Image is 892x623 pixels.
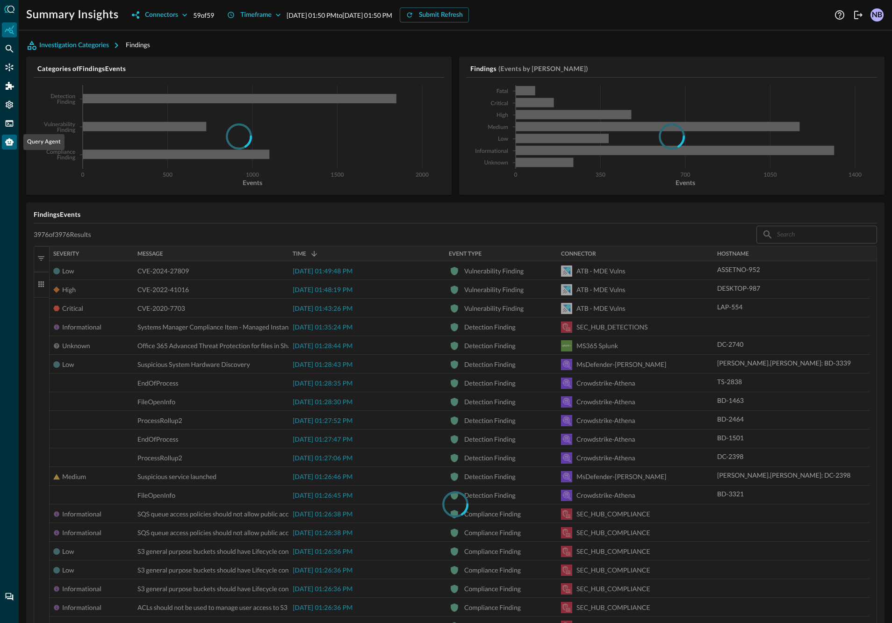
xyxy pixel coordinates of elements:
p: [DATE] 01:50 PM to [DATE] 01:50 PM [287,10,392,20]
p: 3976 of 3976 Results [34,230,91,239]
div: Summary Insights [2,22,17,37]
button: Logout [851,7,866,22]
button: Investigation Categories [26,38,126,53]
div: Connectors [2,60,17,75]
p: 59 of 59 [193,10,214,20]
div: Federated Search [2,41,17,56]
div: Chat [2,589,17,604]
div: Connectors [145,9,178,21]
h5: Categories of Findings Events [37,64,444,73]
div: Query Agent [23,134,65,150]
h5: (Events by [PERSON_NAME]) [498,64,588,73]
div: Submit Refresh [419,9,463,21]
div: Query Agent [2,135,17,150]
button: Submit Refresh [400,7,469,22]
div: NB [870,8,884,21]
h1: Summary Insights [26,7,119,22]
div: Settings [2,97,17,112]
button: Timeframe [222,7,287,22]
span: Findings [126,41,150,49]
h5: Findings [470,64,496,73]
div: Addons [2,79,17,93]
h5: Findings Events [34,210,877,219]
input: Search [777,226,856,243]
div: FSQL [2,116,17,131]
button: Connectors [126,7,193,22]
div: Timeframe [240,9,272,21]
button: Help [832,7,847,22]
